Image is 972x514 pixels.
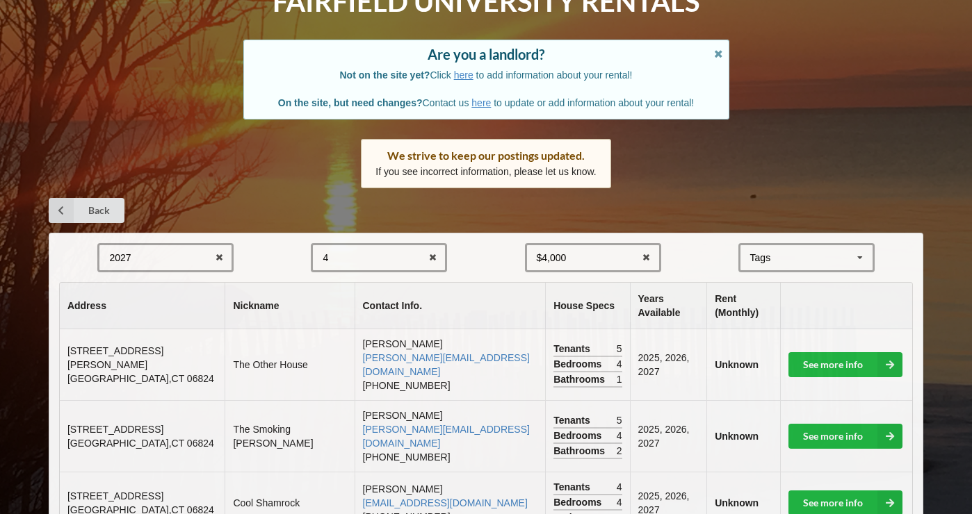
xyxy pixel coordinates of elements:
[553,480,594,494] span: Tenants
[537,253,567,263] div: $4,000
[278,97,423,108] b: On the site, but need changes?
[630,329,707,400] td: 2025, 2026, 2027
[553,342,594,356] span: Tenants
[715,431,759,442] b: Unknown
[60,283,225,329] th: Address
[355,283,546,329] th: Contact Info.
[454,69,473,81] a: here
[471,97,491,108] a: here
[553,372,608,386] span: Bathrooms
[278,97,694,108] span: Contact us to update or add information about your rental!
[553,413,594,427] span: Tenants
[225,400,354,472] td: The Smoking [PERSON_NAME]
[553,429,605,442] span: Bedrooms
[715,359,759,370] b: Unknown
[553,495,605,509] span: Bedrooms
[109,253,131,263] div: 2027
[553,357,605,371] span: Bedrooms
[747,250,791,266] div: Tags
[617,357,622,371] span: 4
[715,497,759,508] b: Unknown
[363,352,530,377] a: [PERSON_NAME][EMAIL_ADDRESS][DOMAIN_NAME]
[630,283,707,329] th: Years Available
[258,47,715,61] div: Are you a landlord?
[67,345,163,370] span: [STREET_ADDRESS][PERSON_NAME]
[67,490,163,501] span: [STREET_ADDRESS]
[49,198,124,223] a: Back
[225,283,354,329] th: Nickname
[545,283,629,329] th: House Specs
[617,342,622,356] span: 5
[617,444,622,458] span: 2
[375,165,597,179] p: If you see incorrect information, please let us know.
[617,429,622,442] span: 4
[788,352,902,377] a: See more info
[355,329,546,400] td: [PERSON_NAME] [PHONE_NUMBER]
[355,400,546,472] td: [PERSON_NAME] [PHONE_NUMBER]
[617,372,622,386] span: 1
[67,424,163,435] span: [STREET_ADDRESS]
[340,69,430,81] b: Not on the site yet?
[617,480,622,494] span: 4
[67,438,214,449] span: [GEOGRAPHIC_DATA] , CT 06824
[340,69,633,81] span: Click to add information about your rental!
[788,424,902,449] a: See more info
[323,253,328,263] div: 4
[630,400,707,472] td: 2025, 2026, 2027
[706,283,779,329] th: Rent (Monthly)
[553,444,608,458] span: Bathrooms
[363,497,528,508] a: [EMAIL_ADDRESS][DOMAIN_NAME]
[225,329,354,400] td: The Other House
[617,495,622,509] span: 4
[363,424,530,449] a: [PERSON_NAME][EMAIL_ADDRESS][DOMAIN_NAME]
[67,373,214,384] span: [GEOGRAPHIC_DATA] , CT 06824
[617,413,622,427] span: 5
[375,149,597,163] div: We strive to keep our postings updated.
